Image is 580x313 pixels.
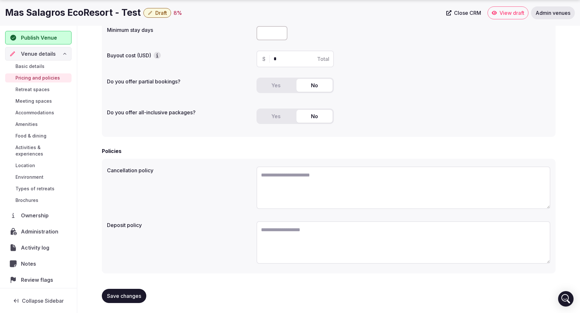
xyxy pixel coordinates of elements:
a: Environment [5,173,72,182]
a: Pricing and policies [5,73,72,82]
span: Types of retreats [15,185,54,192]
a: Review flags [5,273,72,287]
span: Save changes [107,293,141,299]
a: Notes [5,257,72,270]
a: Location [5,161,72,170]
span: Admin venues [536,10,570,16]
span: Pricing and policies [15,75,60,81]
a: Brochures [5,196,72,205]
h1: Mas Salagros EcoResort - Test [5,6,141,19]
button: Yes [258,110,294,123]
a: Retreat spaces [5,85,72,94]
a: View draft [488,6,528,19]
span: Publish Venue [21,34,57,42]
span: Ownership [21,212,51,219]
label: Minimum stay days [107,27,251,33]
a: Administration [5,225,72,238]
span: Environment [15,174,43,180]
span: Food & dining [15,133,46,139]
div: Open Intercom Messenger [558,291,574,307]
button: Buyout cost (USD) [154,52,161,59]
span: Notes [21,260,39,268]
div: 8 % [174,9,182,17]
span: Activities & experiences [15,144,69,157]
a: Types of retreats [5,184,72,193]
a: Ownership [5,209,72,222]
a: Amenities [5,120,72,129]
span: Brochures [15,197,38,204]
a: Activity log [5,241,72,254]
label: Deposit policy [107,223,251,228]
a: Accommodations [5,108,72,117]
a: Food & dining [5,131,72,140]
label: Do you offer all-inclusive packages? [107,110,251,115]
span: Basic details [15,63,44,70]
span: Close CRM [454,10,481,16]
span: $ [262,55,266,63]
a: Basic details [5,62,72,71]
button: No [296,110,333,123]
button: No [296,79,333,92]
button: Save changes [102,289,146,303]
span: Review flags [21,276,56,284]
span: Venue details [21,50,56,58]
button: Collapse Sidebar [5,294,72,308]
label: Buyout cost (USD) [107,52,251,59]
a: Activities & experiences [5,143,72,158]
button: 8% [174,9,182,17]
span: Administration [21,228,61,235]
span: Draft [155,10,167,16]
span: Total [317,55,329,63]
button: Yes [258,79,294,92]
span: Collapse Sidebar [22,298,64,304]
a: Admin venues [531,6,575,19]
span: Retreat spaces [15,86,50,93]
span: Activity log [21,244,52,251]
span: Location [15,162,35,169]
a: Meeting spaces [5,97,72,106]
span: Amenities [15,121,38,128]
a: Close CRM [442,6,485,19]
label: Do you offer partial bookings? [107,79,251,84]
h2: Policies [102,147,121,155]
label: Cancellation policy [107,168,251,173]
span: Accommodations [15,109,54,116]
button: Draft [143,8,171,18]
span: View draft [499,10,524,16]
button: Publish Venue [5,31,72,44]
span: Meeting spaces [15,98,52,104]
